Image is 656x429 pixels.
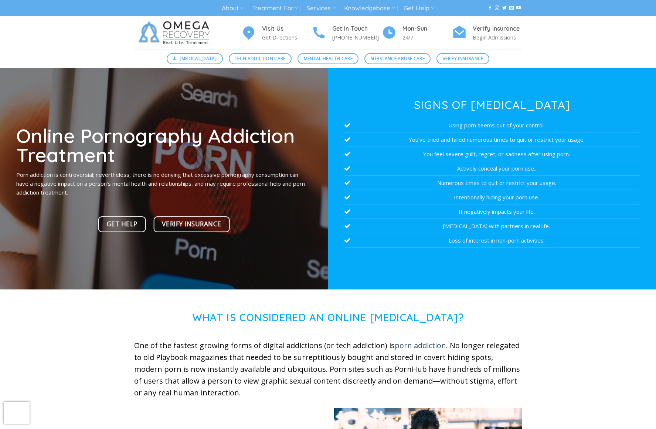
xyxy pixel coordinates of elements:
[241,24,312,42] a: Visit Us Get Directions
[180,55,217,62] span: [MEDICAL_DATA]
[344,147,640,161] li: You feel severe guilt, regret, or sadness after using porn.
[312,24,382,42] a: Get In Touch [PHONE_NUMBER]
[488,6,492,11] a: Follow on Facebook
[134,16,217,49] img: Omega Recovery
[16,126,312,165] h1: Online Pornography Addiction Treatment
[344,176,640,190] li: Numerous times to quit or restrict your usage.
[304,55,353,62] span: Mental Health Care
[16,170,312,197] p: Porn addiction is controversial; nevertheless, there is no denying that excessive pornography con...
[495,6,499,11] a: Follow on Instagram
[452,24,522,42] a: Verify Insurance Begin Admissions
[332,33,382,42] p: [PHONE_NUMBER]
[402,24,452,34] h4: Mon-Sun
[167,53,223,64] a: [MEDICAL_DATA]
[404,1,434,15] a: Get Help
[502,6,507,11] a: Follow on Twitter
[162,219,221,229] span: Verify Insurance
[134,340,522,399] p: One of the fastest growing forms of digital addictions (or tech addiction) is . No longer relegat...
[262,33,312,42] p: Get Directions
[262,24,312,34] h4: Visit Us
[344,233,640,248] li: Loss of interest in non-porn activities.
[344,118,640,133] li: Using porn seems out of your control.
[306,1,336,15] a: Services
[344,205,640,219] li: It negatively impacts your life.
[344,190,640,205] li: Intentionally hiding your porn use.
[107,219,137,229] span: Get Help
[364,53,431,64] a: Substance Abuse Care
[395,340,446,350] a: porn addiction
[473,24,522,34] h4: Verify Insurance
[332,24,382,34] h4: Get In Touch
[222,1,244,15] a: About
[252,1,298,15] a: Treatment For
[229,53,292,64] a: Tech Addiction Care
[344,1,395,15] a: Knowledgebase
[436,53,489,64] a: Verify Insurance
[344,219,640,233] li: [MEDICAL_DATA] with partners in real life.
[98,216,146,232] a: Get Help
[509,6,514,11] a: Send us an email
[371,55,425,62] span: Substance Abuse Care
[402,33,452,42] p: 24/7
[344,133,640,147] li: You’ve tried and failed numerous times to quit or restrict your usage.
[134,312,522,324] h1: What is Considered an online [MEDICAL_DATA]?
[298,53,358,64] a: Mental Health Care
[443,55,483,62] span: Verify Insurance
[344,99,640,110] h3: Signs of [MEDICAL_DATA]
[344,161,640,176] li: Actively conceal your porn use..
[154,216,230,232] a: Verify Insurance
[516,6,521,11] a: Follow on YouTube
[473,33,522,42] p: Begin Admissions
[235,55,286,62] span: Tech Addiction Care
